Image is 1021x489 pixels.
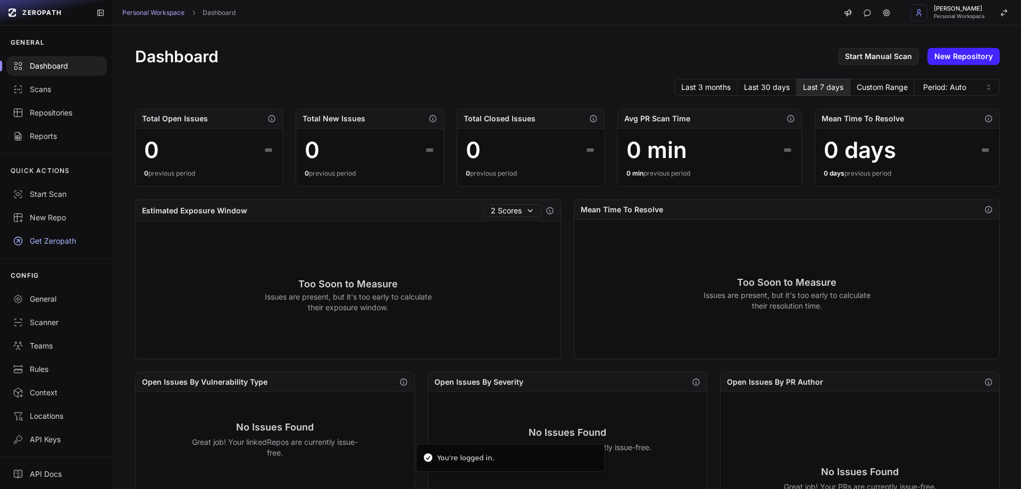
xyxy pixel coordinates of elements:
div: Rules [13,364,101,375]
div: Start Scan [13,189,101,200]
h2: Total Open Issues [142,113,208,124]
button: 2 Scores [484,204,541,217]
div: 0 [305,137,320,163]
p: Great job! Your linkedRepos are currently issue-free. [191,437,359,458]
div: Dashboard [13,61,101,71]
span: 0 [305,169,309,177]
h2: Avg PR Scan Time [624,113,690,124]
div: Get Zeropath [13,236,101,246]
div: previous period [626,169,793,178]
nav: breadcrumb [122,9,236,17]
div: General [13,294,101,304]
h3: Too Soon to Measure [264,277,432,292]
h2: Open Issues By Severity [434,377,523,387]
span: [PERSON_NAME] [934,6,985,12]
p: Issues are present, but it's too early to calculate their resolution time. [703,290,871,311]
div: 0 min [626,137,687,163]
div: previous period [305,169,434,178]
div: previous period [144,169,274,178]
h3: No Issues Found [191,420,359,435]
div: Context [13,387,101,398]
span: 0 [466,169,470,177]
div: previous period [824,169,991,178]
span: Period: Auto [923,82,966,93]
h2: Mean Time To Resolve [581,204,663,215]
p: QUICK ACTIONS [11,167,70,175]
span: Personal Workspace [934,14,985,19]
div: Reports [13,131,101,142]
h3: Too Soon to Measure [703,275,871,290]
h2: Estimated Exposure Window [142,205,247,216]
div: API Docs [13,469,101,479]
a: ZEROPATH [4,4,88,21]
button: Custom Range [850,79,915,96]
span: 0 days [824,169,844,177]
span: 0 [144,169,148,177]
p: GENERAL [11,38,45,47]
h2: Total New Issues [303,113,365,124]
h3: No Issues Found [784,465,936,479]
div: previous period [466,169,596,178]
div: Teams [13,341,101,351]
a: Dashboard [203,9,236,17]
svg: caret sort, [984,83,993,92]
button: Last 30 days [738,79,797,96]
h3: No Issues Found [484,425,651,440]
div: 0 days [824,137,896,163]
div: New Repo [13,212,101,223]
h2: Mean Time To Resolve [822,113,904,124]
div: Locations [13,411,101,421]
div: 0 [466,137,481,163]
p: CONFIG [11,271,39,280]
a: Start Manual Scan [838,48,919,65]
a: Personal Workspace [122,9,185,17]
div: Repositories [13,107,101,118]
div: Scanner [13,317,101,328]
h2: Open Issues By Vulnerability Type [142,377,267,387]
div: Scans [13,84,101,95]
div: 0 [144,137,159,163]
a: New Repository [927,48,1000,65]
h2: Open Issues By PR Author [727,377,823,387]
span: 0 min [626,169,643,177]
div: You're logged in. [437,453,495,463]
div: API Keys [13,434,101,445]
span: ZEROPATH [22,9,62,17]
h2: Total Closed Issues [464,113,535,124]
svg: chevron right, [190,9,197,16]
p: Issues are present, but it's too early to calculate their exposure window. [264,292,432,313]
button: Last 3 months [674,79,738,96]
h1: Dashboard [135,47,219,66]
button: Last 7 days [797,79,850,96]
